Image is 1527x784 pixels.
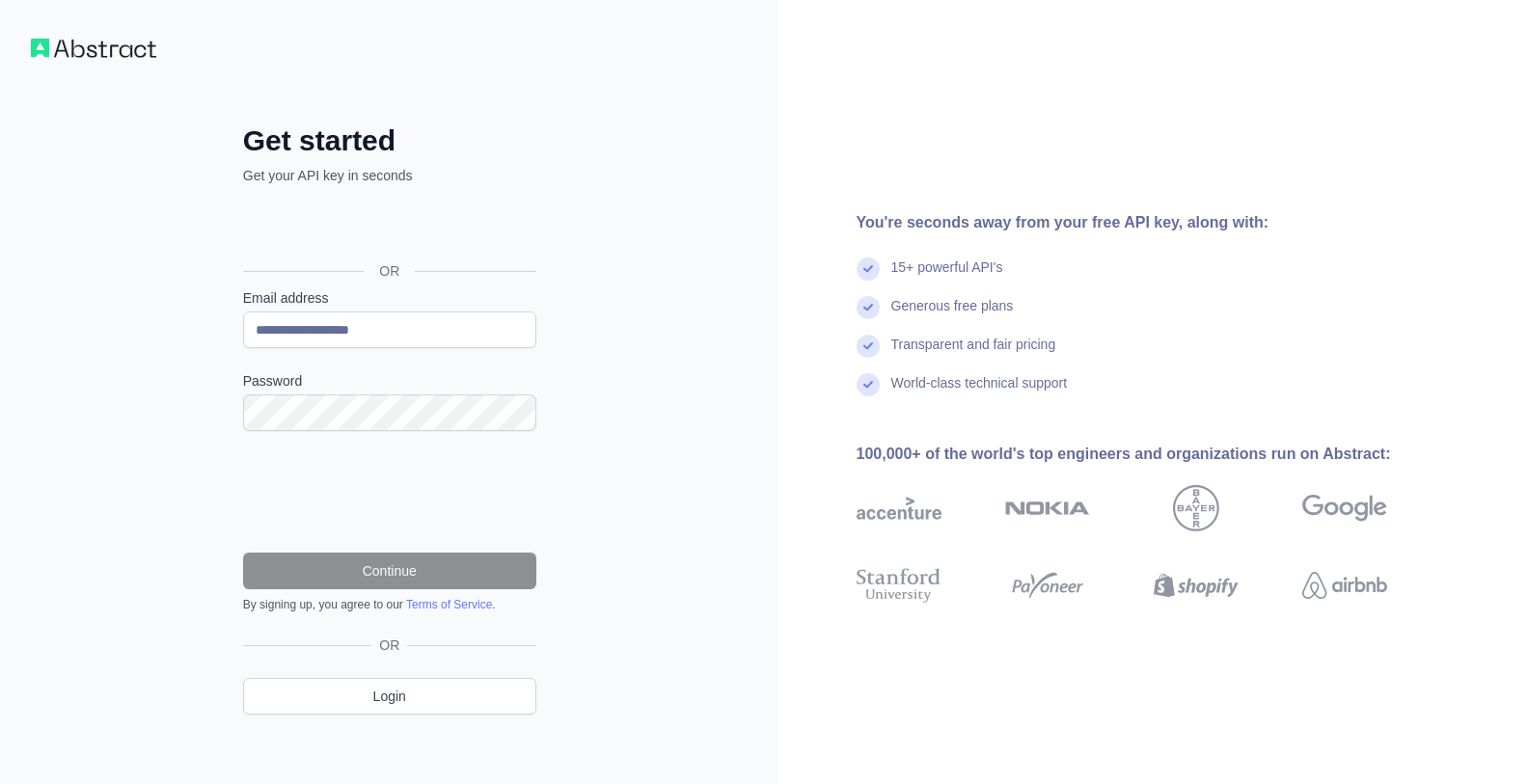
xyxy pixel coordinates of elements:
div: Transparent and fair pricing [891,335,1056,373]
img: check mark [857,335,880,358]
div: 15+ powerful API's [891,257,1003,296]
a: Terms of Service [406,598,492,611]
img: check mark [857,296,880,319]
h2: Get started [243,123,536,158]
label: Email address [243,288,536,308]
label: Password [243,371,536,391]
img: accenture [857,485,941,531]
img: nokia [1005,485,1090,531]
button: Continue [243,553,536,589]
img: shopify [1154,564,1239,607]
img: payoneer [1005,564,1090,607]
div: 100,000+ of the world's top engineers and organizations run on Abstract: [857,443,1449,466]
img: check mark [857,257,880,281]
div: By signing up, you agree to our . [243,597,536,612]
a: Login [243,678,536,715]
div: Generous free plans [891,296,1014,335]
img: check mark [857,373,880,396]
img: google [1302,485,1387,531]
iframe: reCAPTCHA [243,454,536,529]
span: OR [364,261,415,281]
p: Get your API key in seconds [243,166,536,185]
div: You're seconds away from your free API key, along with: [857,211,1449,234]
iframe: Sign in with Google Button [233,206,542,249]
img: airbnb [1302,564,1387,607]
img: Workflow [31,39,156,58]
img: stanford university [857,564,941,607]
img: bayer [1173,485,1219,531]
span: OR [371,635,407,655]
div: World-class technical support [891,373,1068,412]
